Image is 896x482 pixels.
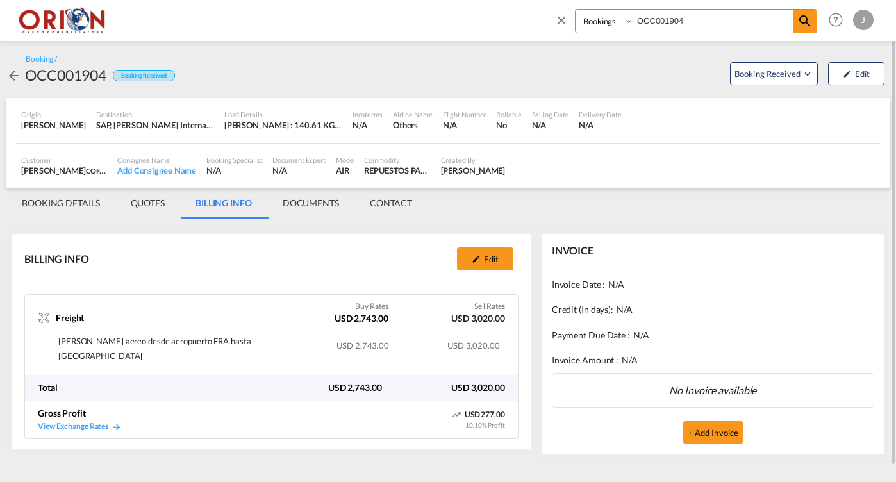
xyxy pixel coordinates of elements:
span: [PERSON_NAME] aereo desde aeropuerto FRA hasta [GEOGRAPHIC_DATA] [58,336,251,361]
div: No Invoice available [552,373,874,408]
div: Gross Profit [38,407,86,420]
div: Flight Number [443,110,486,119]
div: Booking Specialist [206,155,262,165]
div: USD 3,020.00 [451,312,505,328]
div: Payment Due Date : [552,322,874,348]
div: REPUESTOS PARA MAQUINARIA [364,165,431,176]
span: Booking Received [734,67,802,80]
div: Commodity [364,155,431,165]
div: No [496,119,521,131]
md-tab-item: BILLING INFO [180,188,267,219]
div: icon-arrow-left [6,65,25,85]
md-pagination-wrapper: Use the left and right arrow keys to navigate between tabs [6,188,427,219]
div: J [853,10,874,30]
div: Origin [21,110,86,119]
span: N/A [622,354,638,367]
input: Enter Booking ID, Reference ID, Order ID [634,10,793,32]
div: Juan Lardizabal [441,165,506,176]
div: USD 277.00 [441,410,505,420]
md-icon: icon-close [554,13,568,27]
md-icon: icon-arrow-right [112,422,122,432]
div: Load Details [224,110,342,119]
div: Created By [441,155,506,165]
div: [PERSON_NAME] : 140.61 KG | Volumetric Wt : 95.00 KG | Chargeable Wt : 140.61 KG [224,119,342,131]
md-tab-item: BOOKING DETAILS [6,188,115,219]
label: Buy Rates [355,301,388,312]
md-icon: icon-trending-up [451,410,461,420]
label: Sell Rates [474,301,505,312]
div: 10.10% Profit [465,420,505,429]
div: Total [25,381,271,394]
span: N/A [617,303,633,316]
div: Delivery Date [579,110,622,119]
a: View Exchange Rates [38,421,122,431]
div: Booking / [26,54,57,65]
div: USD 3,020.00 [395,381,518,394]
button: Open demo menu [730,62,818,85]
span: USD 2,743.00 [336,340,389,351]
div: N/A [272,165,326,176]
div: Others [393,119,433,131]
div: SAP, Ramón Villeda Morales International, La Mesa, Honduras, Mexico & Central America, Americas [96,119,214,131]
div: Invoice Amount : [552,347,874,373]
div: Consignee Name [117,155,196,165]
button: icon-pencilEdit [457,247,513,270]
button: icon-pencilEdit [828,62,884,85]
img: 2c36fa60c4e911ed9fceb5e2556746cc.JPG [19,6,106,35]
div: [PERSON_NAME] [21,165,107,176]
button: + Add Invoice [683,421,743,444]
div: Credit (In days): [552,297,874,322]
div: Booking Received [113,70,174,82]
div: Destination [96,110,214,119]
div: N/A [206,165,262,176]
span: Help [825,9,847,31]
div: USD 2,743.00 [335,312,388,328]
div: Customer [21,155,107,165]
span: USD 3,020.00 [447,340,500,351]
span: icon-close [554,9,575,40]
span: N/A [608,278,624,291]
div: N/A [532,119,569,131]
div: USD 2,743.00 [271,381,394,394]
md-tab-item: DOCUMENTS [267,188,354,219]
div: Incoterms [353,110,383,119]
div: Rollable [496,110,521,119]
div: Invoice Date : [552,272,874,297]
span: icon-magnify [793,10,817,33]
div: N/A [579,119,622,131]
md-icon: icon-pencil [843,69,852,78]
div: N/A [443,119,486,131]
div: Sailing Date [532,110,569,119]
div: Airline Name [393,110,433,119]
span: N/A [633,329,649,342]
div: Einig [21,119,86,131]
div: Mode [336,155,354,165]
div: Help [825,9,853,32]
md-tab-item: QUOTES [115,188,180,219]
md-icon: icon-magnify [797,13,813,29]
span: COFICAB [86,165,115,176]
div: N/A [353,119,367,131]
md-tab-item: CONTACT [354,188,427,219]
div: Add Consignee Name [117,165,196,176]
body: Rich Text Editor, editor2 [13,13,249,26]
div: BILLING INFO [24,252,89,266]
div: AIR [336,165,354,176]
md-icon: icon-pencil [472,254,481,263]
md-icon: icon-arrow-left [6,68,22,83]
div: INVOICE [552,244,593,258]
div: OCC001904 [25,65,106,85]
div: Document Expert [272,155,326,165]
span: Freight [56,312,84,324]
